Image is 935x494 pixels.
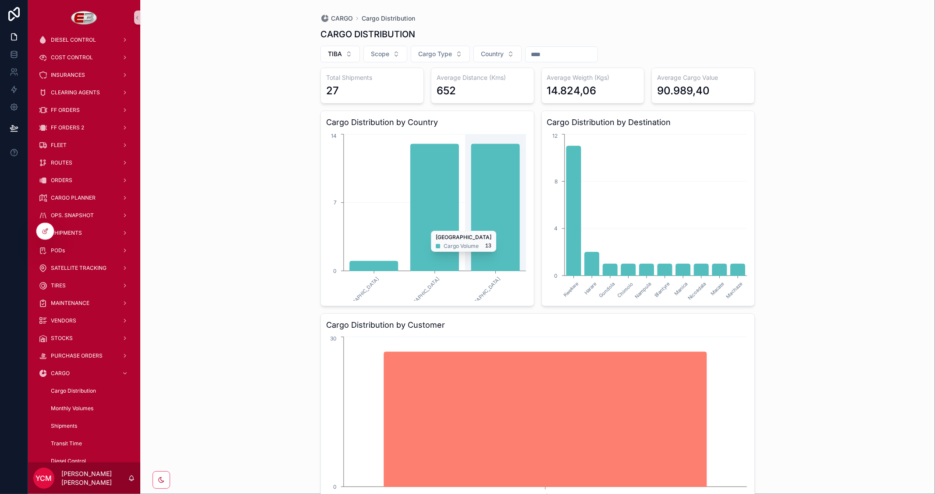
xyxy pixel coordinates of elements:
[51,142,67,149] span: FLEET
[51,54,93,61] span: COST CONTROL
[51,352,103,359] span: PURCHASE ORDERS
[481,50,504,58] span: Country
[51,124,84,131] span: FF ORDERS 2
[473,46,522,62] button: Select Button
[28,35,140,462] div: scrollable content
[51,335,73,342] span: STOCKS
[326,84,339,98] div: 27
[51,89,100,96] span: CLEARING AGENTS
[33,32,135,48] a: DIESEL CONTROL
[33,330,135,346] a: STOCKS
[71,11,98,25] img: App logo
[33,260,135,276] a: SATELLITE TRACKING
[33,278,135,294] a: TIRES
[597,281,616,299] text: Gondola
[51,194,96,201] span: CARGO PLANNER
[653,281,670,298] text: Blantyre
[547,73,639,82] h3: Average Weigth (Kgs)
[333,483,337,490] tspan: 0
[51,177,72,184] span: ORDERS
[555,178,558,185] tspan: 8
[33,348,135,364] a: PURCHASE ORDERS
[44,418,135,434] a: Shipments
[51,159,72,166] span: ROUTES
[709,281,725,297] text: Macate
[33,102,135,118] a: FF ORDERS
[554,272,558,279] tspan: 0
[326,116,529,129] h3: Cargo Distribution by Country
[328,50,342,58] span: TIBA
[33,85,135,100] a: CLEARING AGENTS
[547,132,750,301] div: chart
[33,137,135,153] a: FLEET
[51,370,70,377] span: CARGO
[326,73,418,82] h3: Total Shipments
[51,36,96,43] span: DIESEL CONTROL
[51,458,86,465] span: Diesel Control
[583,281,597,296] text: Harare
[552,132,558,139] tspan: 12
[44,453,135,469] a: Diesel Control
[51,300,89,307] span: MAINTENANCE
[33,155,135,171] a: ROUTES
[633,281,652,300] text: Nampula
[33,365,135,381] a: CARGO
[411,46,470,62] button: Select Button
[51,72,85,79] span: INSURANCES
[33,67,135,83] a: INSURANCES
[36,473,52,483] span: YCM
[33,208,135,223] a: OPS. SNAPSHOT
[320,28,415,40] h1: CARGO DISTRIBUTION
[686,281,707,301] text: Nicoadala
[51,229,82,236] span: SHIPMENTS
[51,440,82,447] span: Transit Time
[362,14,415,23] a: Cargo Distribution
[33,243,135,258] a: PODs
[657,84,710,98] div: 90.989,40
[51,282,66,289] span: TIRES
[320,14,353,23] a: CARGO
[51,265,107,272] span: SATELLITE TRACKING
[616,281,634,299] text: Chimoio
[44,383,135,399] a: Cargo Distribution
[462,276,502,316] text: [GEOGRAPHIC_DATA]
[554,225,558,232] tspan: 4
[61,469,128,487] p: [PERSON_NAME] [PERSON_NAME]
[657,73,749,82] h3: Average Cargo Value
[33,172,135,188] a: ORDERS
[401,276,441,316] text: [GEOGRAPHIC_DATA]
[320,46,360,62] button: Select Button
[331,14,353,23] span: CARGO
[33,225,135,241] a: SHIPMENTS
[673,281,689,297] text: Manica
[33,50,135,65] a: COST CONTROL
[333,268,337,274] tspan: 0
[33,295,135,311] a: MAINTENANCE
[725,281,743,300] text: Machaze
[51,405,93,412] span: Monthly Volumes
[363,46,407,62] button: Select Button
[51,387,96,394] span: Cargo Distribution
[33,190,135,206] a: CARGO PLANNER
[33,313,135,329] a: VENDORS
[340,276,380,316] text: [GEOGRAPHIC_DATA]
[51,107,80,114] span: FF ORDERS
[547,84,597,98] div: 14.824,06
[44,436,135,451] a: Transit Time
[51,422,77,430] span: Shipments
[33,120,135,136] a: FF ORDERS 2
[51,212,94,219] span: OPS. SNAPSHOT
[326,132,529,301] div: chart
[437,84,456,98] div: 652
[547,116,750,129] h3: Cargo Distribution by Destination
[562,281,579,298] text: Kwekwe
[330,335,337,342] tspan: 30
[331,132,337,139] tspan: 14
[44,401,135,416] a: Monthly Volumes
[437,73,529,82] h3: Average Distance (Kms)
[418,50,452,58] span: Cargo Type
[371,50,389,58] span: Scope
[51,317,76,324] span: VENDORS
[326,319,749,331] h3: Cargo Distribution by Customer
